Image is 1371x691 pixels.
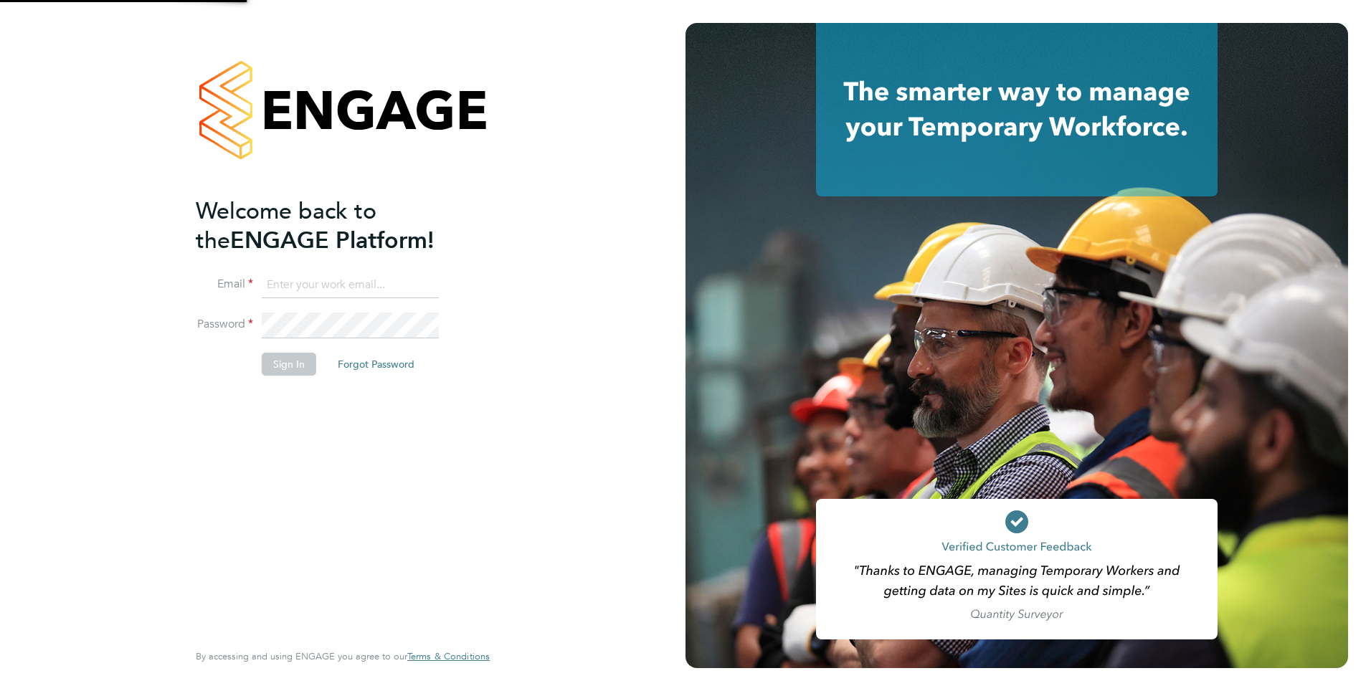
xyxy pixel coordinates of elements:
h2: ENGAGE Platform! [196,196,475,255]
button: Forgot Password [326,353,426,376]
span: Welcome back to the [196,197,376,254]
label: Email [196,277,253,292]
label: Password [196,317,253,332]
span: By accessing and using ENGAGE you agree to our [196,650,490,662]
a: Terms & Conditions [407,651,490,662]
button: Sign In [262,353,316,376]
input: Enter your work email... [262,272,439,298]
